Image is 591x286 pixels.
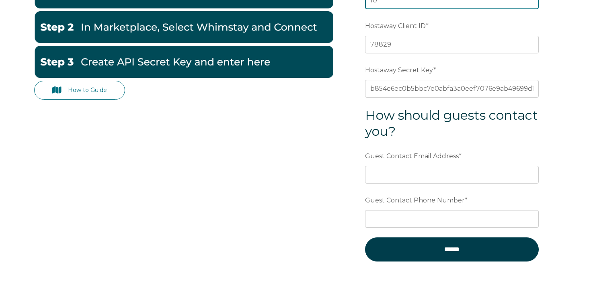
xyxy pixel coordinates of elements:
img: Hostaway3-1 [34,46,333,78]
span: Hostaway Secret Key [365,64,433,76]
a: How to Guide [34,81,125,100]
span: Hostaway Client ID [365,20,426,32]
span: How should guests contact you? [365,107,538,139]
span: Guest Contact Email Address [365,150,459,162]
img: Hostaway2 [34,11,333,43]
span: Guest Contact Phone Number [365,194,465,206]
